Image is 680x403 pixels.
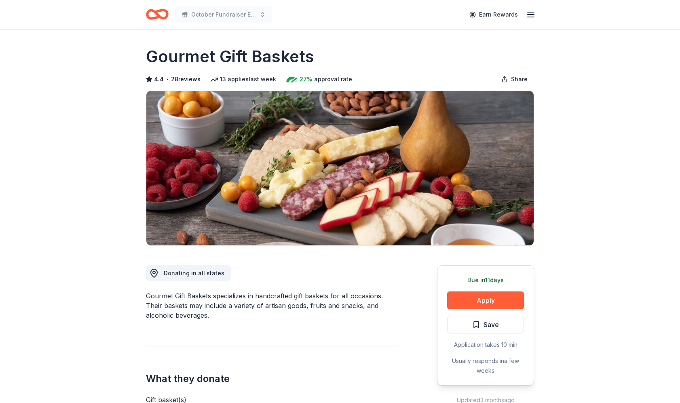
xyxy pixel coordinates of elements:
[146,372,398,385] h2: What they donate
[511,74,528,84] span: Share
[447,316,524,333] button: Save
[495,71,534,87] button: Share
[175,6,272,23] button: October Fundraiser Event
[484,319,499,330] span: Save
[210,74,276,84] div: 13 applies last week
[447,356,524,376] div: Usually responds in a few weeks
[146,45,314,68] h1: Gourmet Gift Baskets
[447,340,524,350] div: Application takes 10 min
[146,5,169,24] a: Home
[447,275,524,285] div: Due in 11 days
[166,76,169,82] span: •
[447,291,524,309] button: Apply
[164,270,224,276] span: Donating in all states
[171,74,201,84] button: 28reviews
[465,7,523,22] a: Earn Rewards
[191,10,256,19] span: October Fundraiser Event
[314,74,352,84] span: approval rate
[300,74,313,84] span: 27%
[154,74,164,84] span: 4.4
[146,91,534,245] img: Image for Gourmet Gift Baskets
[146,291,398,320] div: Gourmet Gift Baskets specializes in handcrafted gift baskets for all occasions. Their baskets may...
